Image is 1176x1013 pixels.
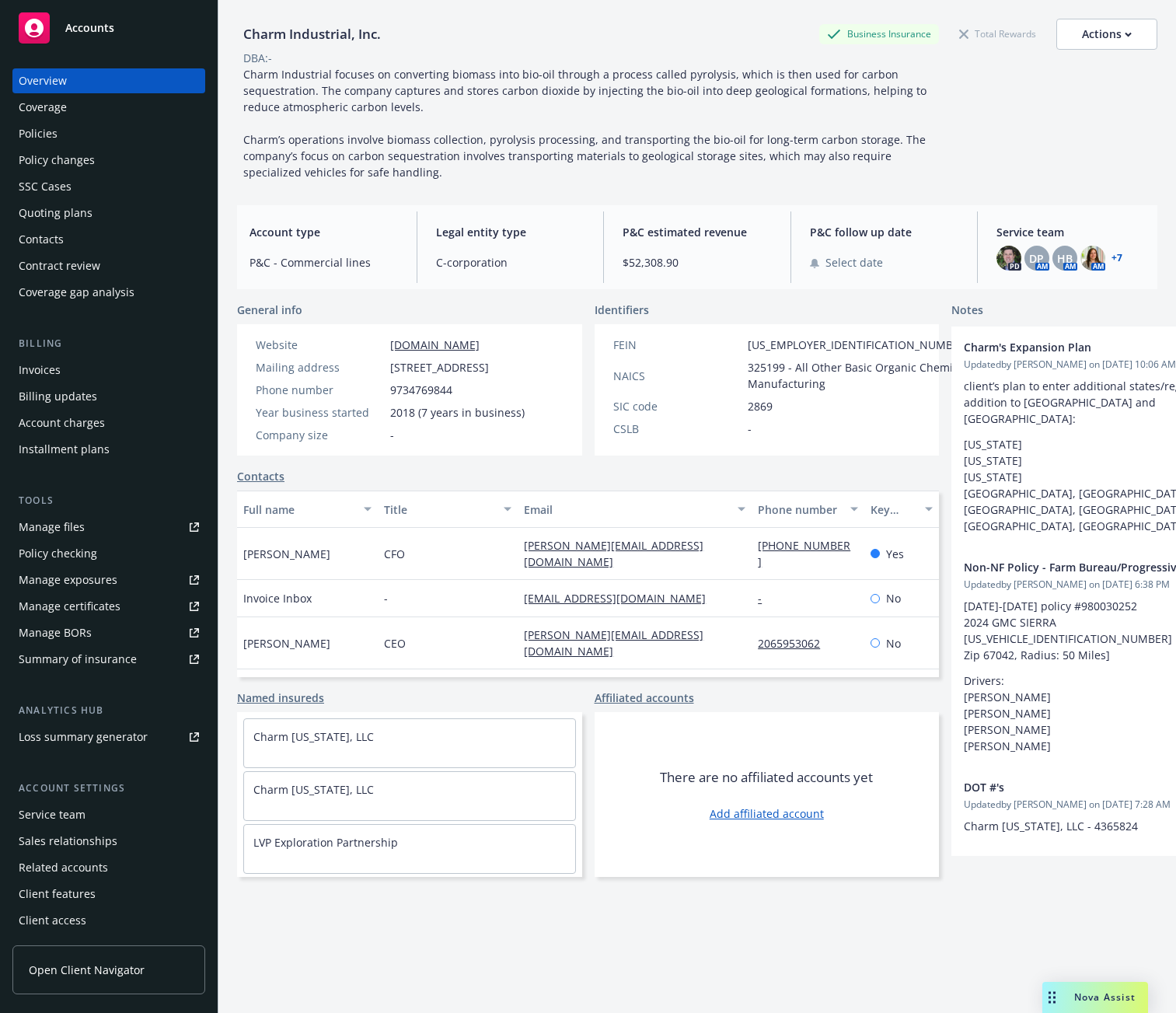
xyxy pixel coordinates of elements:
[710,805,824,822] a: Add affiliated account
[758,501,840,518] div: Phone number
[1111,253,1122,263] a: +7
[384,635,406,651] span: CEO
[871,501,916,518] div: Key contact
[886,546,904,562] span: Yes
[623,254,771,271] span: $52,308.90
[819,24,939,44] div: Business Insurance
[237,468,284,484] a: Contacts
[237,491,378,528] button: Full name
[12,802,205,827] a: Service team
[12,620,205,645] a: Manage BORs
[378,491,518,528] button: Title
[964,819,1138,833] span: Charm [US_STATE], LLC - 4365824
[758,591,774,606] a: -
[243,546,330,562] span: [PERSON_NAME]
[19,594,120,619] div: Manage certificates
[19,620,92,645] div: Manage BORs
[12,493,205,508] div: Tools
[250,224,398,240] span: Account type
[237,690,324,706] a: Named insureds
[12,855,205,880] a: Related accounts
[886,635,901,651] span: No
[12,68,205,93] a: Overview
[12,336,205,351] div: Billing
[12,725,205,749] a: Loss summary generator
[12,358,205,382] a: Invoices
[12,703,205,718] div: Analytics hub
[12,594,205,619] a: Manage certificates
[810,224,958,240] span: P&C follow up date
[19,908,86,933] div: Client access
[996,246,1021,271] img: photo
[595,690,694,706] a: Affiliated accounts
[12,541,205,566] a: Policy checking
[524,591,718,606] a: [EMAIL_ADDRESS][DOMAIN_NAME]
[524,538,703,569] a: [PERSON_NAME][EMAIL_ADDRESS][DOMAIN_NAME]
[19,515,85,540] div: Manage files
[19,725,148,749] div: Loss summary generator
[19,95,67,120] div: Coverage
[886,590,901,606] span: No
[951,302,983,320] span: Notes
[390,427,394,443] span: -
[19,227,64,252] div: Contacts
[256,427,384,443] div: Company size
[384,590,388,606] span: -
[256,337,384,353] div: Website
[12,253,205,278] a: Contract review
[524,501,728,518] div: Email
[12,384,205,409] a: Billing updates
[12,437,205,462] a: Installment plans
[250,254,398,271] span: P&C - Commercial lines
[19,201,92,225] div: Quoting plans
[748,337,970,353] span: [US_EMPLOYER_IDENTIFICATION_NUMBER]
[19,568,117,592] div: Manage exposures
[12,568,205,592] span: Manage exposures
[623,224,771,240] span: P&C estimated revenue
[12,95,205,120] a: Coverage
[1042,982,1062,1013] div: Drag to move
[12,201,205,225] a: Quoting plans
[595,302,649,318] span: Identifiers
[243,50,272,66] div: DBA: -
[19,358,61,382] div: Invoices
[19,541,97,566] div: Policy checking
[1080,246,1105,271] img: photo
[12,647,205,672] a: Summary of insurance
[253,729,374,744] a: Charm [US_STATE], LLC
[748,421,752,437] span: -
[748,398,773,414] span: 2869
[12,410,205,435] a: Account charges
[12,280,205,305] a: Coverage gap analysis
[19,802,85,827] div: Service team
[19,829,117,854] div: Sales relationships
[390,337,480,352] a: [DOMAIN_NAME]
[436,224,585,240] span: Legal entity type
[613,421,742,437] div: CSLB
[19,253,100,278] div: Contract review
[19,882,96,906] div: Client features
[12,829,205,854] a: Sales relationships
[1074,990,1136,1004] span: Nova Assist
[524,627,703,658] a: [PERSON_NAME][EMAIL_ADDRESS][DOMAIN_NAME]
[1056,19,1157,50] button: Actions
[758,636,832,651] a: 2065953062
[19,410,105,435] div: Account charges
[12,908,205,933] a: Client access
[951,24,1044,44] div: Total Rewards
[436,254,585,271] span: C-corporation
[19,174,72,199] div: SSC Cases
[758,538,850,569] a: [PHONE_NUMBER]
[1057,250,1073,267] span: HB
[12,882,205,906] a: Client features
[384,546,405,562] span: CFO
[237,302,302,318] span: General info
[1042,982,1148,1013] button: Nova Assist
[19,384,97,409] div: Billing updates
[243,635,330,651] span: [PERSON_NAME]
[660,768,873,787] span: There are no affiliated accounts yet
[1029,250,1044,267] span: DP
[864,491,939,528] button: Key contact
[613,368,742,384] div: NAICS
[243,590,312,606] span: Invoice Inbox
